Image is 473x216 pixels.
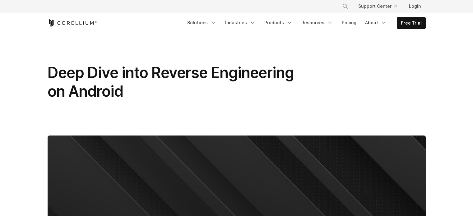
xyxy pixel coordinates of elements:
div: Navigation Menu [335,1,426,12]
a: Free Trial [397,17,425,29]
a: Industries [221,17,259,28]
div: Navigation Menu [183,17,426,29]
a: Products [261,17,296,28]
a: About [361,17,391,28]
button: Search [340,1,351,12]
a: Solutions [183,17,220,28]
a: Resources [298,17,337,28]
a: Login [404,1,426,12]
a: Corellium Home [48,19,97,27]
a: Pricing [338,17,360,28]
span: Deep Dive into Reverse Engineering on Android [48,63,294,100]
a: Support Center [353,1,401,12]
